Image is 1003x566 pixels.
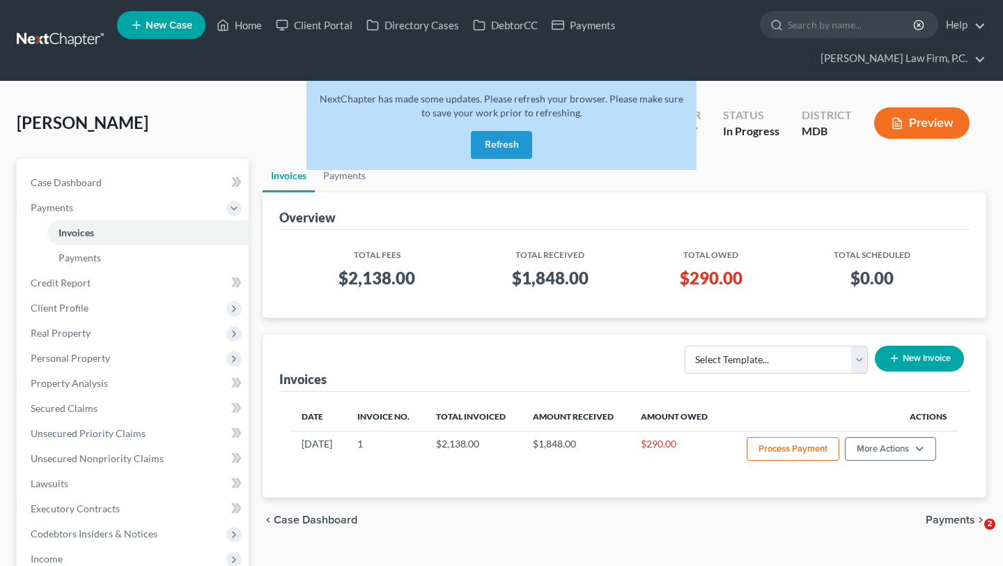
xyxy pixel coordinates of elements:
[31,477,68,489] span: Lawsuits
[31,402,98,414] span: Secured Claims
[20,496,249,521] a: Executory Contracts
[471,131,532,159] button: Refresh
[31,176,102,188] span: Case Dashboard
[788,12,915,38] input: Search by name...
[31,427,146,439] span: Unsecured Priority Claims
[59,227,94,238] span: Invoices
[302,267,453,289] h3: $2,138.00
[786,241,959,261] th: Total Scheduled
[31,377,108,389] span: Property Analysis
[20,371,249,396] a: Property Analysis
[146,20,192,31] span: New Case
[802,123,852,139] div: MDB
[747,437,839,461] button: Process Payment
[20,446,249,471] a: Unsecured Nonpriority Claims
[797,267,948,289] h3: $0.00
[20,421,249,446] a: Unsecured Priority Claims
[20,170,249,195] a: Case Dashboard
[20,396,249,421] a: Secured Claims
[975,514,986,526] i: chevron_right
[290,431,346,470] td: [DATE]
[269,13,359,38] a: Client Portal
[346,431,425,470] td: 1
[984,519,995,530] span: 2
[875,346,964,372] button: New Invoice
[630,431,724,470] td: $290.00
[425,431,522,470] td: $2,138.00
[464,241,637,261] th: Total Received
[274,514,357,526] span: Case Dashboard
[939,13,986,38] a: Help
[31,553,63,565] span: Income
[31,452,164,464] span: Unsecured Nonpriority Claims
[31,503,120,514] span: Executory Contracts
[845,437,936,461] button: More Actions
[956,519,989,552] iframe: Intercom live chat
[290,241,464,261] th: Total Fees
[59,252,101,263] span: Payments
[630,403,724,431] th: Amount Owed
[723,107,779,123] div: Status
[425,403,522,431] th: Total Invoiced
[47,220,249,245] a: Invoices
[31,201,73,213] span: Payments
[31,327,91,339] span: Real Property
[290,403,346,431] th: Date
[47,245,249,270] a: Payments
[724,403,958,431] th: Actions
[20,471,249,496] a: Lawsuits
[545,13,623,38] a: Payments
[874,107,970,139] button: Preview
[279,209,336,226] div: Overview
[31,277,91,289] span: Credit Report
[20,270,249,296] a: Credit Report
[346,403,425,431] th: Invoice No.
[17,112,148,132] span: [PERSON_NAME]
[263,514,357,526] button: chevron_left Case Dashboard
[210,13,269,38] a: Home
[279,371,327,388] div: Invoices
[31,528,157,540] span: Codebtors Insiders & Notices
[926,514,986,526] button: Payments chevron_right
[31,352,110,364] span: Personal Property
[263,514,274,526] i: chevron_left
[637,241,786,261] th: Total Owed
[522,431,630,470] td: $1,848.00
[648,267,775,289] h3: $290.00
[475,267,626,289] h3: $1,848.00
[263,159,315,192] a: Invoices
[466,13,545,38] a: DebtorCC
[802,107,852,123] div: District
[31,302,88,314] span: Client Profile
[723,123,779,139] div: In Progress
[522,403,630,431] th: Amount Received
[320,93,683,118] span: NextChapter has made some updates. Please refresh your browser. Please make sure to save your wor...
[814,46,986,71] a: [PERSON_NAME] Law Firm, P.C.
[359,13,466,38] a: Directory Cases
[926,514,975,526] span: Payments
